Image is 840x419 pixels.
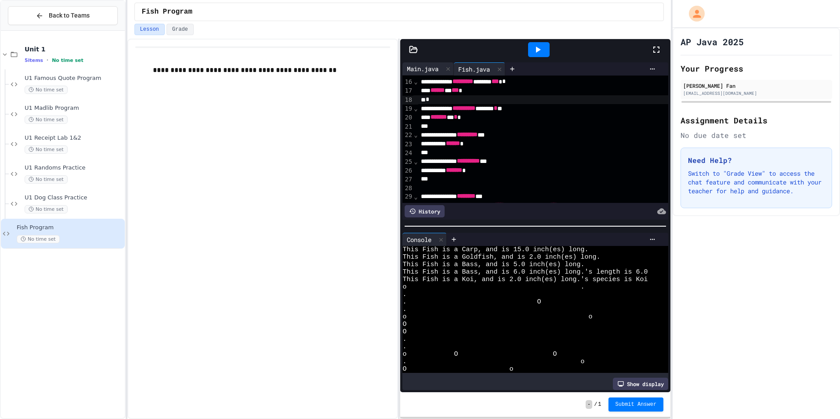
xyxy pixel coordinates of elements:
div: 28 [402,184,413,193]
span: This Fish is a Koi, and is 2.0 inch(es) long.'s species is Koi [402,276,648,283]
span: No time set [25,175,68,184]
div: Show display [613,378,668,390]
div: Main.java [402,64,443,73]
div: 17 [402,87,413,95]
p: Switch to "Grade View" to access the chat feature and communicate with your teacher for help and ... [688,169,825,195]
span: . [402,343,406,350]
span: o . [402,283,584,291]
span: Fold line [413,131,418,138]
span: . [402,306,406,313]
span: U1 Madlib Program [25,105,123,112]
button: Submit Answer [608,397,664,412]
span: . o [402,358,584,365]
span: No time set [52,58,83,63]
div: 16 [402,78,413,87]
div: Main.java [402,62,454,76]
div: 21 [402,123,413,131]
div: Console [402,235,436,244]
div: History [405,205,445,217]
span: o O O [402,350,557,358]
span: U1 Randoms Practice [25,164,123,172]
span: o o [402,313,592,321]
span: No time set [25,145,68,154]
span: Back to Teams [49,11,90,20]
div: 27 [402,175,413,184]
div: 22 [402,131,413,140]
span: No time set [17,235,60,243]
div: Fish.java [454,62,505,76]
span: U1 Famous Quote Program [25,75,123,82]
div: 18 [402,96,413,105]
div: 26 [402,166,413,175]
span: This Fish is a Bass, and is 6.0 inch(es) long.'s length is 6.0 [402,268,648,276]
span: This Fish is a Carp, and is 15.0 inch(es) long. [402,246,588,253]
span: U1 Dog Class Practice [25,194,123,202]
div: My Account [680,4,707,24]
span: Fold line [413,193,418,200]
span: This Fish is a Goldfish, and is 2.0 inch(es) long. [402,253,600,261]
span: U1 Receipt Lab 1&2 [25,134,123,142]
div: [PERSON_NAME] Fan [683,82,829,90]
button: Lesson [134,24,165,35]
span: . [402,336,406,343]
div: 24 [402,149,413,158]
h3: Need Help? [688,155,825,166]
div: 25 [402,158,413,166]
div: [EMAIL_ADDRESS][DOMAIN_NAME] [683,90,829,97]
span: 1 [598,401,601,408]
span: / [594,401,597,408]
div: Fish.java [454,65,494,74]
span: Unit 1 [25,45,123,53]
span: Fold line [413,78,418,85]
span: Fold line [413,158,418,165]
div: 23 [402,140,413,149]
span: Fish Program [142,7,192,17]
button: Grade [167,24,194,35]
div: 29 [402,192,413,201]
div: No due date set [681,130,832,141]
span: O o [402,365,513,373]
button: Back to Teams [8,6,118,25]
h1: AP Java 2025 [681,36,744,48]
span: O [402,328,406,336]
span: Fish Program [17,224,123,231]
div: 19 [402,105,413,113]
span: • [47,57,48,64]
div: Console [402,233,447,246]
span: No time set [25,116,68,124]
span: O [402,321,406,328]
span: . [402,291,406,298]
span: No time set [25,205,68,213]
span: Submit Answer [616,401,657,408]
span: This Fish is a Bass, and is 5.0 inch(es) long. [402,261,584,268]
span: . O [402,298,541,306]
h2: Assignment Details [681,114,832,126]
span: 5 items [25,58,43,63]
span: - [586,400,592,409]
div: 30 [402,202,413,210]
h2: Your Progress [681,62,832,75]
span: No time set [25,86,68,94]
span: Fold line [413,105,418,112]
div: 20 [402,113,413,122]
